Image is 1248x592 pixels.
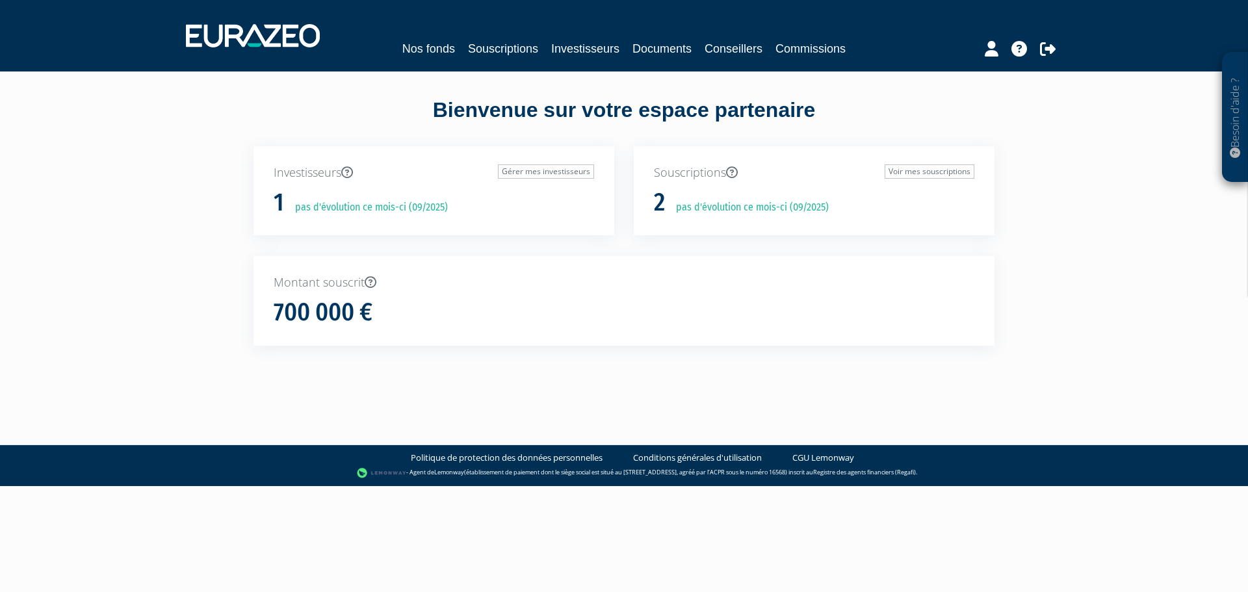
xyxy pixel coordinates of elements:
[633,452,762,464] a: Conditions générales d'utilisation
[654,189,665,216] h1: 2
[885,164,974,179] a: Voir mes souscriptions
[274,274,974,291] p: Montant souscrit
[402,40,455,58] a: Nos fonds
[1228,59,1243,176] p: Besoin d'aide ?
[551,40,619,58] a: Investisseurs
[792,452,854,464] a: CGU Lemonway
[705,40,762,58] a: Conseillers
[286,200,448,215] p: pas d'évolution ce mois-ci (09/2025)
[468,40,538,58] a: Souscriptions
[274,189,284,216] h1: 1
[498,164,594,179] a: Gérer mes investisseurs
[813,468,916,476] a: Registre des agents financiers (Regafi)
[186,24,320,47] img: 1732889491-logotype_eurazeo_blanc_rvb.png
[244,96,1004,146] div: Bienvenue sur votre espace partenaire
[775,40,846,58] a: Commissions
[13,467,1235,480] div: - Agent de (établissement de paiement dont le siège social est situé au [STREET_ADDRESS], agréé p...
[274,164,594,181] p: Investisseurs
[434,468,464,476] a: Lemonway
[632,40,692,58] a: Documents
[411,452,603,464] a: Politique de protection des données personnelles
[654,164,974,181] p: Souscriptions
[274,299,372,326] h1: 700 000 €
[667,200,829,215] p: pas d'évolution ce mois-ci (09/2025)
[357,467,407,480] img: logo-lemonway.png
